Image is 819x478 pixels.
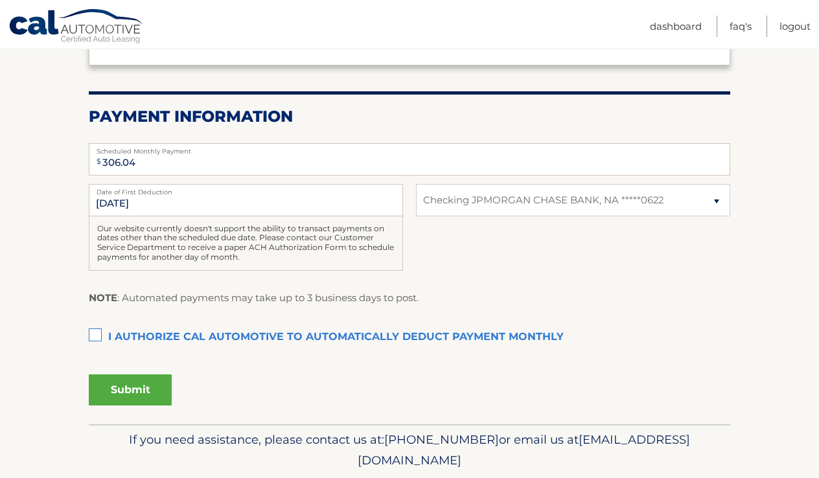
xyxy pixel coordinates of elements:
p: If you need assistance, please contact us at: or email us at [97,429,722,471]
label: Scheduled Monthly Payment [89,143,730,154]
span: $ [93,147,105,176]
input: Payment Date [89,184,403,216]
a: Cal Automotive [8,8,144,46]
h2: Payment Information [89,107,730,126]
input: Payment Amount [89,143,730,176]
span: [EMAIL_ADDRESS][DOMAIN_NAME] [358,432,690,468]
label: Date of First Deduction [89,184,403,194]
label: I authorize cal automotive to automatically deduct payment monthly [89,324,730,350]
button: Submit [89,374,172,405]
p: : Automated payments may take up to 3 business days to post. [89,290,419,306]
a: Dashboard [650,16,702,37]
a: Logout [779,16,811,37]
a: FAQ's [730,16,752,37]
div: Our website currently doesn't support the ability to transact payments on dates other than the sc... [89,216,403,271]
span: [PHONE_NUMBER] [384,432,499,447]
strong: NOTE [89,291,117,304]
